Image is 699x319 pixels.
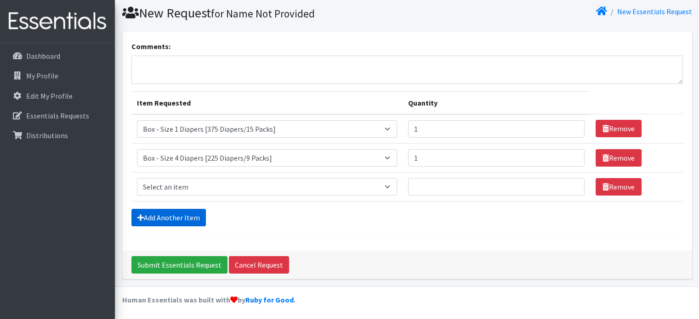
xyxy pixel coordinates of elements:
[26,131,68,140] p: Distributions
[229,256,289,274] a: Cancel Request
[4,126,111,145] a: Distributions
[131,209,206,226] a: Add Another Item
[617,7,692,16] a: New Essentials Request
[4,67,111,85] a: My Profile
[596,120,642,137] a: Remove
[4,47,111,65] a: Dashboard
[131,91,403,114] th: Item Requested
[4,106,111,125] a: Essentials Requests
[596,149,642,167] a: Remove
[211,7,315,20] small: for Name Not Provided
[4,6,111,37] img: HumanEssentials
[122,5,404,21] h1: New Request
[26,51,60,61] p: Dashboard
[26,111,89,120] p: Essentials Requests
[26,71,58,80] p: My Profile
[245,295,294,304] a: Ruby for Good
[4,87,111,105] a: Edit My Profile
[122,295,296,304] strong: Human Essentials was built with by .
[596,178,642,196] a: Remove
[26,91,73,101] p: Edit My Profile
[403,91,590,114] th: Quantity
[131,256,227,274] input: Submit Essentials Request
[131,41,170,52] label: Comments:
